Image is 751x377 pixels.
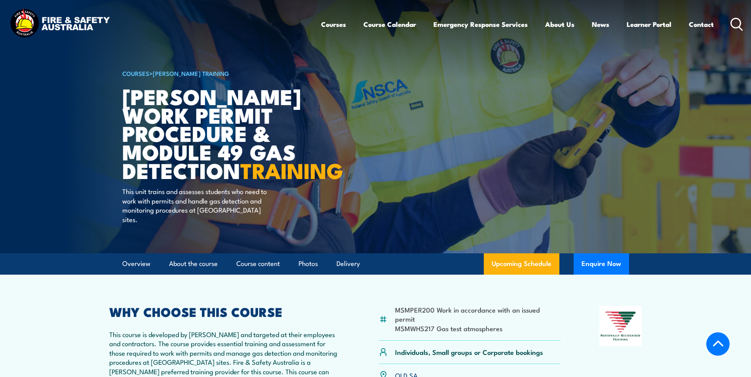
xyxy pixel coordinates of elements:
a: Delivery [337,253,360,274]
a: Upcoming Schedule [484,253,559,275]
li: MSMPER200 Work in accordance with an issued permit [395,305,561,324]
h2: WHY CHOOSE THIS COURSE [109,306,340,317]
a: About Us [545,14,574,35]
p: Individuals, Small groups or Corporate bookings [395,347,543,356]
a: About the course [169,253,218,274]
a: Courses [321,14,346,35]
strong: TRAINING [240,153,343,186]
h6: > [122,68,318,78]
a: Overview [122,253,150,274]
li: MSMWHS217 Gas test atmospheres [395,324,561,333]
a: Learner Portal [627,14,671,35]
a: COURSES [122,69,149,77]
a: Photos [298,253,318,274]
a: News [592,14,609,35]
h1: [PERSON_NAME] Work Permit Procedure & Module 49 Gas Detection [122,87,318,179]
button: Enquire Now [574,253,629,275]
img: Nationally Recognised Training logo. [599,306,642,346]
p: This unit trains and assesses students who need to work with permits and handle gas detection and... [122,187,267,224]
a: Course Calendar [363,14,416,35]
a: Contact [689,14,714,35]
a: [PERSON_NAME] Training [153,69,229,77]
a: Emergency Response Services [433,14,528,35]
a: Course content [236,253,280,274]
